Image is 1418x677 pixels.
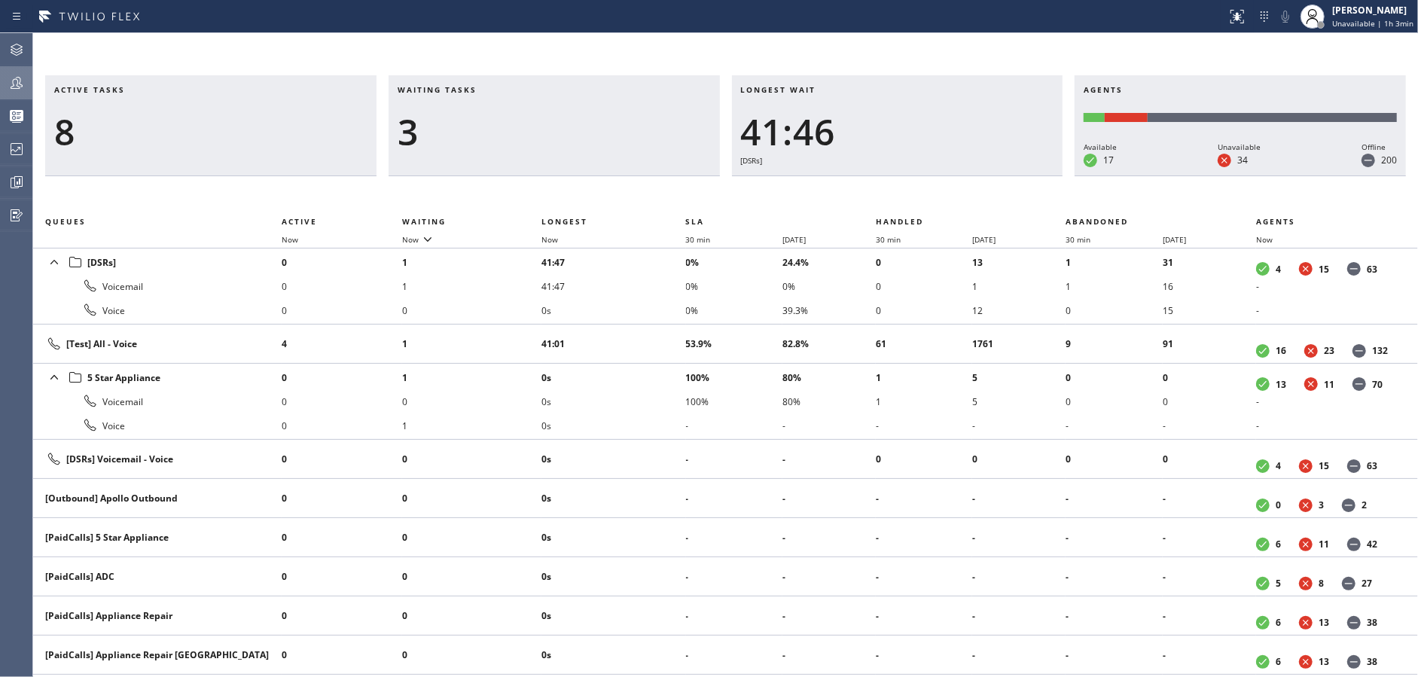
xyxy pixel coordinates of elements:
[45,609,270,622] div: [PaidCalls] Appliance Repair
[1218,154,1231,167] dt: Unavailable
[1299,655,1313,669] dt: Unavailable
[282,447,402,471] li: 0
[972,365,1066,389] li: 5
[1084,154,1097,167] dt: Available
[782,413,876,438] li: -
[541,274,686,298] li: 41:47
[1256,459,1270,473] dt: Available
[45,252,270,273] div: [DSRs]
[972,274,1066,298] li: 1
[876,216,923,227] span: Handled
[1276,378,1286,391] dd: 13
[1367,263,1377,276] dd: 63
[402,486,541,511] li: 0
[402,298,541,322] li: 0
[1256,655,1270,669] dt: Available
[876,526,972,550] li: -
[1163,389,1256,413] li: 0
[1299,577,1313,590] dt: Unavailable
[1066,413,1162,438] li: -
[1256,234,1273,245] span: Now
[1276,538,1281,550] dd: 6
[1066,274,1162,298] li: 1
[876,447,972,471] li: 0
[1256,274,1400,298] li: -
[782,526,876,550] li: -
[1105,113,1147,122] div: Unavailable: 34
[1066,643,1162,667] li: -
[45,492,270,505] div: [Outbound] Apollo Outbound
[686,250,782,274] li: 0%
[1367,655,1377,668] dd: 38
[1347,459,1361,473] dt: Offline
[1163,643,1256,667] li: -
[1084,84,1123,95] span: Agents
[282,526,402,550] li: 0
[876,413,972,438] li: -
[686,332,782,356] li: 53.9%
[541,565,686,589] li: 0s
[1332,18,1413,29] span: Unavailable | 1h 3min
[402,413,541,438] li: 1
[1381,154,1397,166] dd: 200
[1256,577,1270,590] dt: Available
[402,389,541,413] li: 0
[741,154,1054,167] div: [DSRs]
[876,298,972,322] li: 0
[1163,250,1256,274] li: 31
[1367,538,1377,550] dd: 42
[282,274,402,298] li: 0
[972,643,1066,667] li: -
[1352,344,1366,358] dt: Offline
[1066,365,1162,389] li: 0
[1276,616,1281,629] dd: 6
[398,110,711,154] div: 3
[1324,344,1334,357] dd: 23
[1362,499,1367,511] dd: 2
[1347,538,1361,551] dt: Offline
[1066,234,1090,245] span: 30 min
[402,365,541,389] li: 1
[1319,459,1329,472] dd: 15
[1256,262,1270,276] dt: Available
[541,250,686,274] li: 41:47
[1103,154,1114,166] dd: 17
[1256,389,1400,413] li: -
[1304,377,1318,391] dt: Unavailable
[1372,378,1383,391] dd: 70
[1148,113,1397,122] div: Offline: 200
[782,298,876,322] li: 39.3%
[1362,577,1372,590] dd: 27
[1066,604,1162,628] li: -
[541,332,686,356] li: 41:01
[876,486,972,511] li: -
[282,216,317,227] span: Active
[686,643,782,667] li: -
[282,365,402,389] li: 0
[876,565,972,589] li: -
[1218,140,1261,154] div: Unavailable
[876,365,972,389] li: 1
[782,332,876,356] li: 82.8%
[876,332,972,356] li: 61
[402,332,541,356] li: 1
[1276,577,1281,590] dd: 5
[782,250,876,274] li: 24.4%
[972,447,1066,471] li: 0
[1362,154,1375,167] dt: Offline
[876,250,972,274] li: 0
[282,643,402,667] li: 0
[1066,250,1162,274] li: 1
[1066,216,1128,227] span: Abandoned
[782,643,876,667] li: -
[282,486,402,511] li: 0
[1066,486,1162,511] li: -
[45,335,270,353] div: [Test] All - Voice
[972,526,1066,550] li: -
[1319,655,1329,668] dd: 13
[1163,447,1256,471] li: 0
[1342,577,1355,590] dt: Offline
[1066,447,1162,471] li: 0
[1299,538,1313,551] dt: Unavailable
[45,531,270,544] div: [PaidCalls] 5 Star Appliance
